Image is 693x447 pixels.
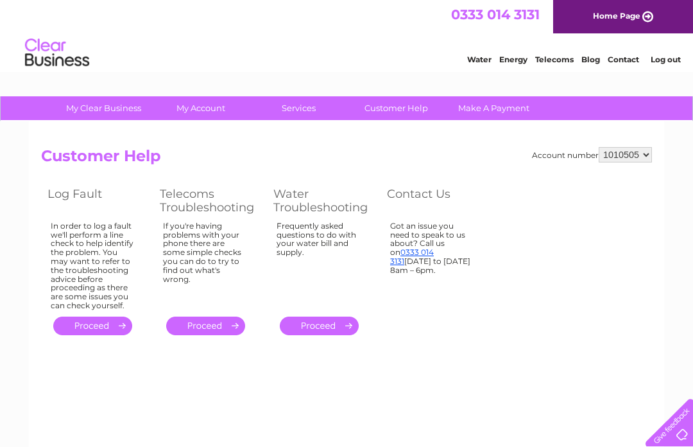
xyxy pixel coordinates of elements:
[166,317,245,335] a: .
[499,55,527,64] a: Energy
[441,96,547,120] a: Make A Payment
[41,147,652,171] h2: Customer Help
[451,6,540,22] a: 0333 014 3131
[51,96,157,120] a: My Clear Business
[153,184,267,218] th: Telecoms Troubleshooting
[148,96,254,120] a: My Account
[467,55,492,64] a: Water
[44,7,651,62] div: Clear Business is a trading name of Verastar Limited (registered in [GEOGRAPHIC_DATA] No. 3667643...
[53,317,132,335] a: .
[343,96,449,120] a: Customer Help
[163,222,248,305] div: If you're having problems with your phone there are some simple checks you can do to try to find ...
[581,55,600,64] a: Blog
[246,96,352,120] a: Services
[535,55,574,64] a: Telecoms
[381,184,493,218] th: Contact Us
[41,184,153,218] th: Log Fault
[267,184,381,218] th: Water Troubleshooting
[608,55,639,64] a: Contact
[532,147,652,162] div: Account number
[651,55,681,64] a: Log out
[390,247,434,266] a: 0333 014 3131
[280,317,359,335] a: .
[277,222,361,305] div: Frequently asked questions to do with your water bill and supply.
[390,222,474,305] div: Got an issue you need to speak to us about? Call us on [DATE] to [DATE] 8am – 6pm.
[51,222,134,310] div: In order to log a fault we'll perform a line check to help identify the problem. You may want to ...
[24,33,90,73] img: logo.png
